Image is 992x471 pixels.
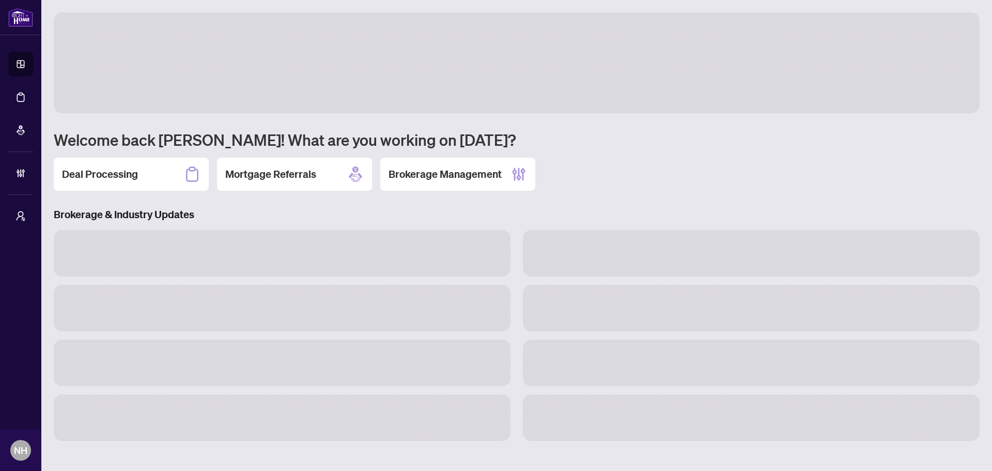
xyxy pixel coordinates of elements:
[8,8,33,27] img: logo
[54,130,980,149] h1: Welcome back [PERSON_NAME]! What are you working on [DATE]?
[54,207,980,222] h3: Brokerage & Industry Updates
[62,167,138,181] h2: Deal Processing
[16,211,26,221] span: user-switch
[225,167,316,181] h2: Mortgage Referrals
[14,443,27,458] span: NH
[389,167,502,181] h2: Brokerage Management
